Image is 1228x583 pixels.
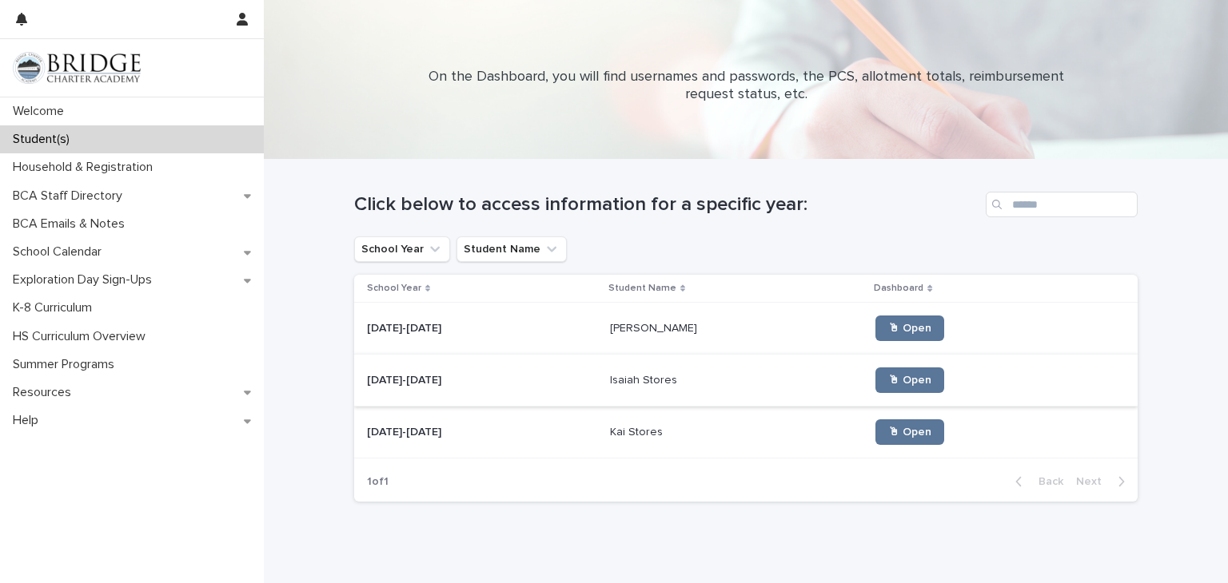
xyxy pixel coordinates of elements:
p: Household & Registration [6,160,165,175]
a: 🖱 Open [875,367,944,393]
p: Isaiah Stores [610,371,680,387]
p: On the Dashboard, you will find usernames and passwords, the PCS, allotment totals, reimbursement... [426,69,1066,103]
p: [DATE]-[DATE] [367,422,445,439]
button: School Year [354,236,450,262]
tr: [DATE]-[DATE][DATE]-[DATE] Isaiah StoresIsaiah Stores 🖱 Open [354,355,1138,407]
p: Resources [6,385,84,400]
img: V1C1m3IdTEidaUdm9Hs0 [13,52,141,84]
span: Next [1076,476,1111,487]
p: [DATE]-[DATE] [367,371,445,387]
span: 🖱 Open [888,426,931,438]
span: 🖱 Open [888,323,931,334]
p: Help [6,413,51,428]
h1: Click below to access information for a specific year: [354,193,979,216]
a: 🖱 Open [875,419,944,445]
p: K-8 Curriculum [6,300,105,315]
p: BCA Staff Directory [6,188,135,204]
p: [DATE]-[DATE] [367,319,445,335]
button: Student Name [457,236,567,262]
tr: [DATE]-[DATE][DATE]-[DATE] [PERSON_NAME][PERSON_NAME] 🖱 Open [354,303,1138,355]
input: Search [986,192,1138,217]
tr: [DATE]-[DATE][DATE]-[DATE] Kai StoresKai Stores 🖱 Open [354,407,1138,458]
p: BCA Emails & Notes [6,216,138,232]
span: Back [1029,476,1063,487]
p: Dashboard [874,280,923,297]
p: HS Curriculum Overview [6,329,158,344]
p: Student Name [608,280,676,297]
p: Kai Stores [610,422,666,439]
span: 🖱 Open [888,375,931,386]
button: Back [1003,474,1070,489]
p: Student(s) [6,132,82,147]
p: [PERSON_NAME] [610,319,700,335]
button: Next [1070,474,1138,489]
p: School Calendar [6,244,114,260]
p: School Year [367,280,421,297]
p: 1 of 1 [354,462,401,502]
p: Exploration Day Sign-Ups [6,272,165,288]
a: 🖱 Open [875,315,944,341]
p: Summer Programs [6,357,127,372]
p: Welcome [6,104,77,119]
